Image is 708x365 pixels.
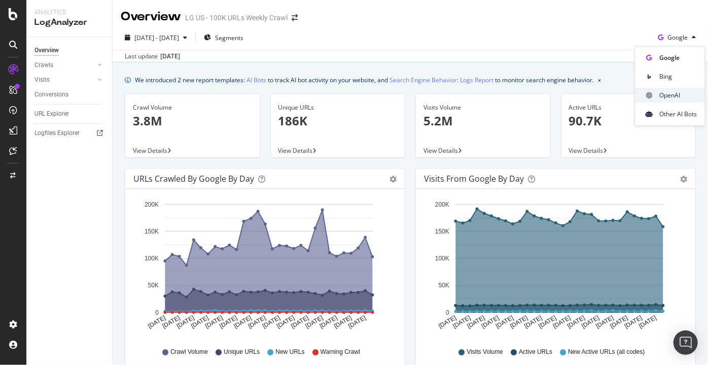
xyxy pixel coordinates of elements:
text: [DATE] [161,314,182,330]
a: Crawls [34,60,95,71]
text: 150K [435,228,449,235]
div: Unique URLs [278,103,398,112]
span: OpenAI [659,91,697,100]
div: We introduced 2 new report templates: to track AI bot activity on your website, and to monitor se... [135,75,594,85]
div: Analytics [34,8,104,17]
span: View Details [133,146,167,155]
a: Conversions [34,89,105,100]
text: [DATE] [538,314,558,330]
a: Logfiles Explorer [34,128,105,139]
span: Unique URLs [224,348,260,356]
a: Search Engine Behavior: Logs Report [390,75,493,85]
text: 50K [148,282,159,289]
div: URLs Crawled by Google by day [133,174,254,184]
text: 0 [155,309,159,316]
span: Crawl Volume [170,348,208,356]
span: Visits Volume [467,348,503,356]
text: [DATE] [261,314,281,330]
text: [DATE] [452,314,472,330]
text: [DATE] [147,314,167,330]
span: [DATE] - [DATE] [134,34,179,42]
div: Crawls [34,60,53,71]
div: gear [680,176,687,183]
text: [DATE] [247,314,267,330]
div: [DATE] [160,52,180,61]
p: 90.7K [569,112,688,129]
div: Visits [34,75,50,85]
text: [DATE] [175,314,196,330]
text: 150K [145,228,159,235]
button: Segments [200,29,247,46]
span: Active URLs [519,348,552,356]
p: 186K [278,112,398,129]
div: Active URLs [569,103,688,112]
span: Other AI Bots [659,110,697,119]
text: [DATE] [290,314,310,330]
a: URL Explorer [34,109,105,119]
span: View Details [423,146,458,155]
span: Warning Crawl [321,348,360,356]
text: [DATE] [347,314,367,330]
text: [DATE] [566,314,586,330]
text: [DATE] [595,314,615,330]
div: Logfiles Explorer [34,128,80,139]
div: gear [390,176,397,183]
text: 100K [435,255,449,262]
text: [DATE] [318,314,339,330]
text: [DATE] [552,314,572,330]
div: URL Explorer [34,109,69,119]
div: Crawl Volume [133,103,252,112]
button: Google [654,29,700,46]
span: Bing [659,72,697,81]
button: close banner [595,73,604,87]
span: New Active URLs (all codes) [568,348,645,356]
text: [DATE] [480,314,501,330]
span: Google [667,33,688,42]
svg: A chart. [133,197,394,338]
span: Segments [215,34,243,42]
div: arrow-right-arrow-left [292,14,298,21]
text: [DATE] [580,314,600,330]
svg: A chart. [424,197,684,338]
text: [DATE] [466,314,486,330]
p: 5.2M [423,112,543,129]
text: [DATE] [190,314,210,330]
text: 0 [446,309,449,316]
text: [DATE] [437,314,457,330]
div: Conversions [34,89,68,100]
text: [DATE] [204,314,224,330]
span: New URLs [275,348,304,356]
text: [DATE] [494,314,515,330]
div: Visits from Google by day [424,174,524,184]
a: Overview [34,45,105,56]
text: [DATE] [304,314,325,330]
div: LogAnalyzer [34,17,104,28]
text: [DATE] [509,314,529,330]
text: [DATE] [275,314,296,330]
text: [DATE] [523,314,544,330]
text: 100K [145,255,159,262]
text: [DATE] [638,314,658,330]
text: 50K [439,282,449,289]
div: Overview [34,45,59,56]
span: View Details [569,146,604,155]
text: [DATE] [333,314,353,330]
div: LG US - 100K URLs Weekly Crawl [185,13,288,23]
text: [DATE] [623,314,644,330]
div: Open Intercom Messenger [674,330,698,355]
text: [DATE] [609,314,629,330]
text: [DATE] [218,314,238,330]
text: [DATE] [233,314,253,330]
p: 3.8M [133,112,252,129]
div: Last update [125,52,180,61]
div: info banner [125,75,696,85]
button: [DATE] - [DATE] [121,29,191,46]
text: 200K [145,201,159,208]
a: Visits [34,75,95,85]
div: Visits Volume [423,103,543,112]
div: Overview [121,8,181,25]
span: View Details [278,146,313,155]
span: Google [659,53,697,62]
